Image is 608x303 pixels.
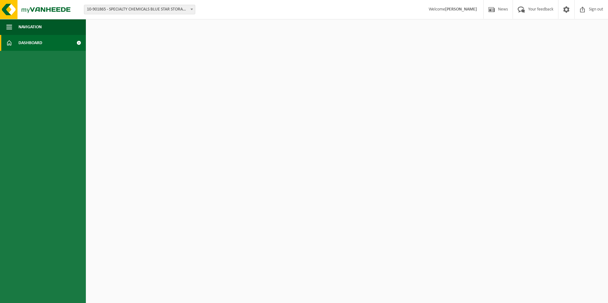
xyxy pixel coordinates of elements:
[84,5,195,14] span: 10-901865 - SPECIALTY CHEMICALS BLUE STAR STORAGE - ZWIJNDRECHT
[18,35,42,51] span: Dashboard
[18,19,42,35] span: Navigation
[445,7,477,12] strong: [PERSON_NAME]
[429,7,477,12] font: Welcome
